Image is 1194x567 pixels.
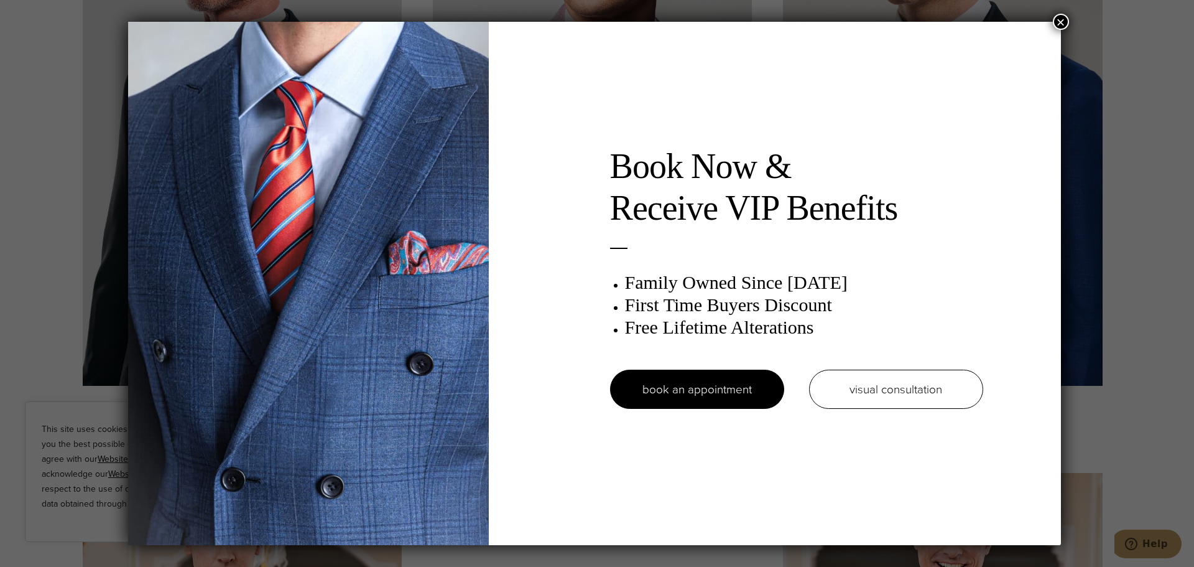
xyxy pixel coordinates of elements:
[610,370,784,409] a: book an appointment
[625,271,983,294] h3: Family Owned Since [DATE]
[625,294,983,316] h3: First Time Buyers Discount
[28,9,53,20] span: Help
[1053,14,1069,30] button: Close
[809,370,983,409] a: visual consultation
[610,146,983,229] h2: Book Now & Receive VIP Benefits
[625,316,983,339] h3: Free Lifetime Alterations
